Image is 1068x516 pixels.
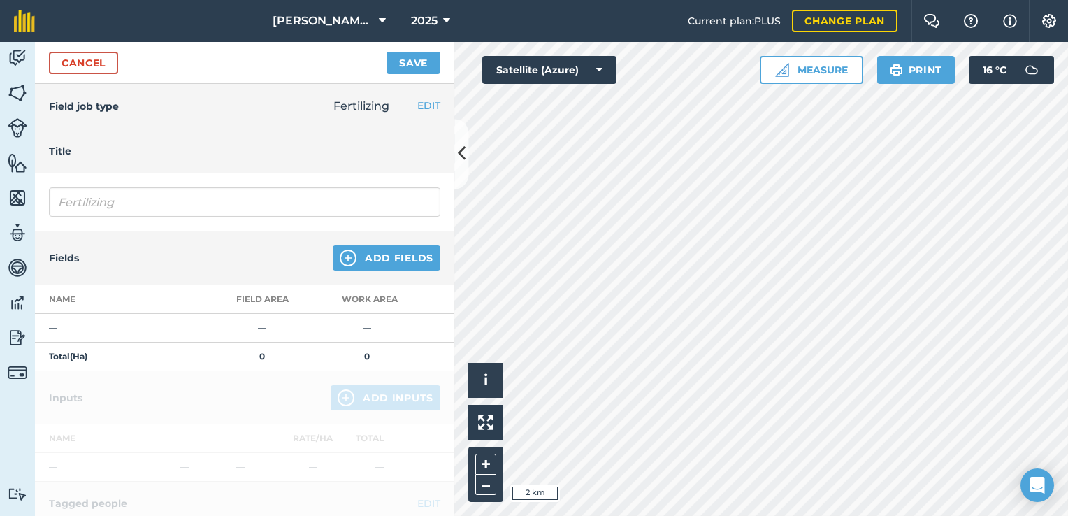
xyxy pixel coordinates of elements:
span: Current plan : PLUS [688,13,781,29]
div: Open Intercom Messenger [1020,468,1054,502]
td: — [315,314,419,343]
button: Satellite (Azure) [482,56,616,84]
strong: 0 [259,351,265,361]
th: Work area [315,285,419,314]
img: svg+xml;base64,PD94bWwgdmVyc2lvbj0iMS4wIiBlbmNvZGluZz0idXRmLTgiPz4KPCEtLSBHZW5lcmF0b3I6IEFkb2JlIE... [8,118,27,138]
a: Change plan [792,10,897,32]
img: fieldmargin Logo [14,10,35,32]
th: Field Area [210,285,315,314]
h4: Fields [49,250,79,266]
img: svg+xml;base64,PHN2ZyB4bWxucz0iaHR0cDovL3d3dy53My5vcmcvMjAwMC9zdmciIHdpZHRoPSIxNyIgaGVpZ2h0PSIxNy... [1003,13,1017,29]
button: Measure [760,56,863,84]
img: svg+xml;base64,PHN2ZyB4bWxucz0iaHR0cDovL3d3dy53My5vcmcvMjAwMC9zdmciIHdpZHRoPSIxNCIgaGVpZ2h0PSIyNC... [340,250,356,266]
img: svg+xml;base64,PHN2ZyB4bWxucz0iaHR0cDovL3d3dy53My5vcmcvMjAwMC9zdmciIHdpZHRoPSI1NiIgaGVpZ2h0PSI2MC... [8,152,27,173]
td: — [210,314,315,343]
img: svg+xml;base64,PD94bWwgdmVyc2lvbj0iMS4wIiBlbmNvZGluZz0idXRmLTgiPz4KPCEtLSBHZW5lcmF0b3I6IEFkb2JlIE... [8,327,27,348]
span: [PERSON_NAME] LTD [273,13,373,29]
th: Name [35,285,210,314]
a: Cancel [49,52,118,74]
h4: Title [49,143,440,159]
img: Two speech bubbles overlapping with the left bubble in the forefront [923,14,940,28]
span: i [484,371,488,389]
input: What needs doing? [49,187,440,217]
img: svg+xml;base64,PD94bWwgdmVyc2lvbj0iMS4wIiBlbmNvZGluZz0idXRmLTgiPz4KPCEtLSBHZW5lcmF0b3I6IEFkb2JlIE... [8,292,27,313]
button: Print [877,56,955,84]
img: svg+xml;base64,PD94bWwgdmVyc2lvbj0iMS4wIiBlbmNvZGluZz0idXRmLTgiPz4KPCEtLSBHZW5lcmF0b3I6IEFkb2JlIE... [1018,56,1046,84]
td: — [35,314,210,343]
button: Save [387,52,440,74]
button: 16 °C [969,56,1054,84]
img: svg+xml;base64,PHN2ZyB4bWxucz0iaHR0cDovL3d3dy53My5vcmcvMjAwMC9zdmciIHdpZHRoPSI1NiIgaGVpZ2h0PSI2MC... [8,83,27,103]
img: A cog icon [1041,14,1058,28]
img: svg+xml;base64,PD94bWwgdmVyc2lvbj0iMS4wIiBlbmNvZGluZz0idXRmLTgiPz4KPCEtLSBHZW5lcmF0b3I6IEFkb2JlIE... [8,363,27,382]
button: Add Fields [333,245,440,271]
span: 2025 [411,13,438,29]
img: Four arrows, one pointing top left, one top right, one bottom right and the last bottom left [478,415,493,430]
span: 16 ° C [983,56,1006,84]
strong: 0 [364,351,370,361]
img: svg+xml;base64,PD94bWwgdmVyc2lvbj0iMS4wIiBlbmNvZGluZz0idXRmLTgiPz4KPCEtLSBHZW5lcmF0b3I6IEFkb2JlIE... [8,257,27,278]
img: A question mark icon [962,14,979,28]
img: svg+xml;base64,PD94bWwgdmVyc2lvbj0iMS4wIiBlbmNvZGluZz0idXRmLTgiPz4KPCEtLSBHZW5lcmF0b3I6IEFkb2JlIE... [8,487,27,501]
img: svg+xml;base64,PHN2ZyB4bWxucz0iaHR0cDovL3d3dy53My5vcmcvMjAwMC9zdmciIHdpZHRoPSIxOSIgaGVpZ2h0PSIyNC... [890,62,903,78]
strong: Total ( Ha ) [49,351,87,361]
img: Ruler icon [775,63,789,77]
button: – [475,475,496,495]
button: + [475,454,496,475]
button: i [468,363,503,398]
img: svg+xml;base64,PD94bWwgdmVyc2lvbj0iMS4wIiBlbmNvZGluZz0idXRmLTgiPz4KPCEtLSBHZW5lcmF0b3I6IEFkb2JlIE... [8,222,27,243]
img: svg+xml;base64,PD94bWwgdmVyc2lvbj0iMS4wIiBlbmNvZGluZz0idXRmLTgiPz4KPCEtLSBHZW5lcmF0b3I6IEFkb2JlIE... [8,48,27,69]
span: Fertilizing [333,99,389,113]
button: EDIT [417,98,440,113]
h4: Field job type [49,99,119,114]
img: svg+xml;base64,PHN2ZyB4bWxucz0iaHR0cDovL3d3dy53My5vcmcvMjAwMC9zdmciIHdpZHRoPSI1NiIgaGVpZ2h0PSI2MC... [8,187,27,208]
